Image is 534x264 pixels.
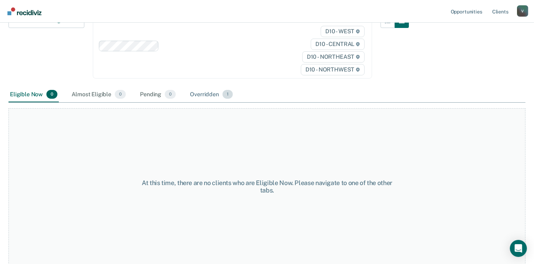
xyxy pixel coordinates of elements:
span: 0 [165,90,176,99]
span: D10 - WEST [321,26,365,37]
div: Pending0 [139,87,177,103]
span: 0 [115,90,126,99]
div: Open Intercom Messenger [510,240,527,257]
button: Profile dropdown button [517,5,528,17]
img: Recidiviz [7,7,41,15]
div: Overridden1 [189,87,234,103]
div: Eligible Now0 [9,87,59,103]
div: At this time, there are no clients who are Eligible Now. Please navigate to one of the other tabs. [138,179,396,194]
span: D10 - NORTHWEST [301,64,365,75]
span: D10 - NORTHEAST [302,51,365,63]
span: 1 [223,90,233,99]
span: 0 [46,90,57,99]
div: V [517,5,528,17]
div: Almost Eligible0 [70,87,127,103]
span: D10 - CENTRAL [311,39,365,50]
